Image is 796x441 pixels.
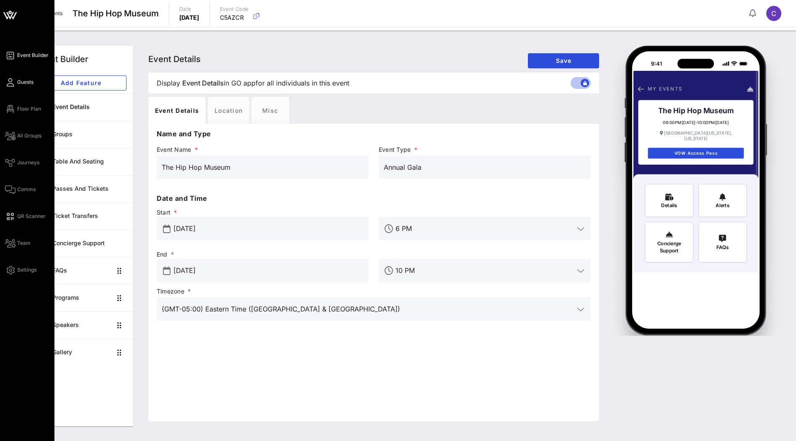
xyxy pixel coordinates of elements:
span: Comms [17,186,36,193]
p: Name and Type [157,129,591,139]
span: Event Name [157,145,369,154]
span: Settings [17,266,36,274]
span: Timezone [157,287,591,296]
span: Guests [17,78,34,86]
a: Programs [28,284,133,311]
button: prepend icon [163,267,171,275]
input: End Time [395,264,574,277]
span: C [771,9,776,18]
input: End Date [173,264,364,277]
span: End [157,250,369,259]
div: C [766,6,781,21]
p: Event Code [220,5,249,13]
a: Settings [5,265,36,275]
div: Passes and Tickets [52,185,127,192]
div: Ticket Transfers [52,213,127,220]
p: Date [179,5,199,13]
span: Add Feature [42,79,119,86]
a: All Groups [5,131,41,141]
a: Passes and Tickets [28,175,133,202]
a: Gallery [28,339,133,366]
div: Programs [52,294,111,301]
p: C5AZCR [220,13,249,22]
a: Event Builder [5,50,49,60]
a: Team [5,238,31,248]
span: Event Details [148,54,201,64]
a: Table and Seating [28,148,133,175]
div: Speakers [52,322,111,329]
a: Speakers [28,311,133,339]
span: Journeys [17,159,39,166]
span: Team [17,239,31,247]
span: Display in GO app [157,78,349,88]
input: Event Name [162,161,364,174]
span: Event Type [379,145,591,154]
a: Journeys [5,158,39,168]
input: Start Date [173,222,364,235]
span: Event Builder [17,52,49,59]
span: for all individuals in this event [256,78,349,88]
div: Event Details [52,104,127,111]
input: Start Time [395,222,574,235]
a: Floor Plan [5,104,41,114]
a: QR Scanner [5,211,46,221]
button: Add Feature [35,75,127,91]
div: Location [208,97,249,124]
span: All Groups [17,132,41,140]
div: Groups [52,131,127,138]
input: Event Type [384,161,586,174]
span: Start [157,208,369,217]
div: FAQs [52,267,111,274]
p: Date and Time [157,193,591,203]
a: Guests [5,77,34,87]
a: Ticket Transfers [28,202,133,230]
span: Event Details [182,78,224,88]
div: Concierge Support [52,240,127,247]
div: Gallery [52,349,111,356]
div: Event Builder [35,53,88,65]
div: Misc [251,97,289,124]
div: Event Details [148,97,206,124]
a: Comms [5,184,36,195]
span: QR Scanner [17,213,46,220]
button: prepend icon [163,225,171,233]
p: [DATE] [179,13,199,22]
a: FAQs [28,257,133,284]
input: Timezone [162,302,574,316]
span: The Hip Hop Museum [72,7,159,20]
div: Table and Seating [52,158,127,165]
a: Groups [28,121,133,148]
button: Save [528,53,599,68]
span: Floor Plan [17,105,41,113]
a: Event Details [28,93,133,121]
a: Concierge Support [28,230,133,257]
span: Save [535,57,592,64]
